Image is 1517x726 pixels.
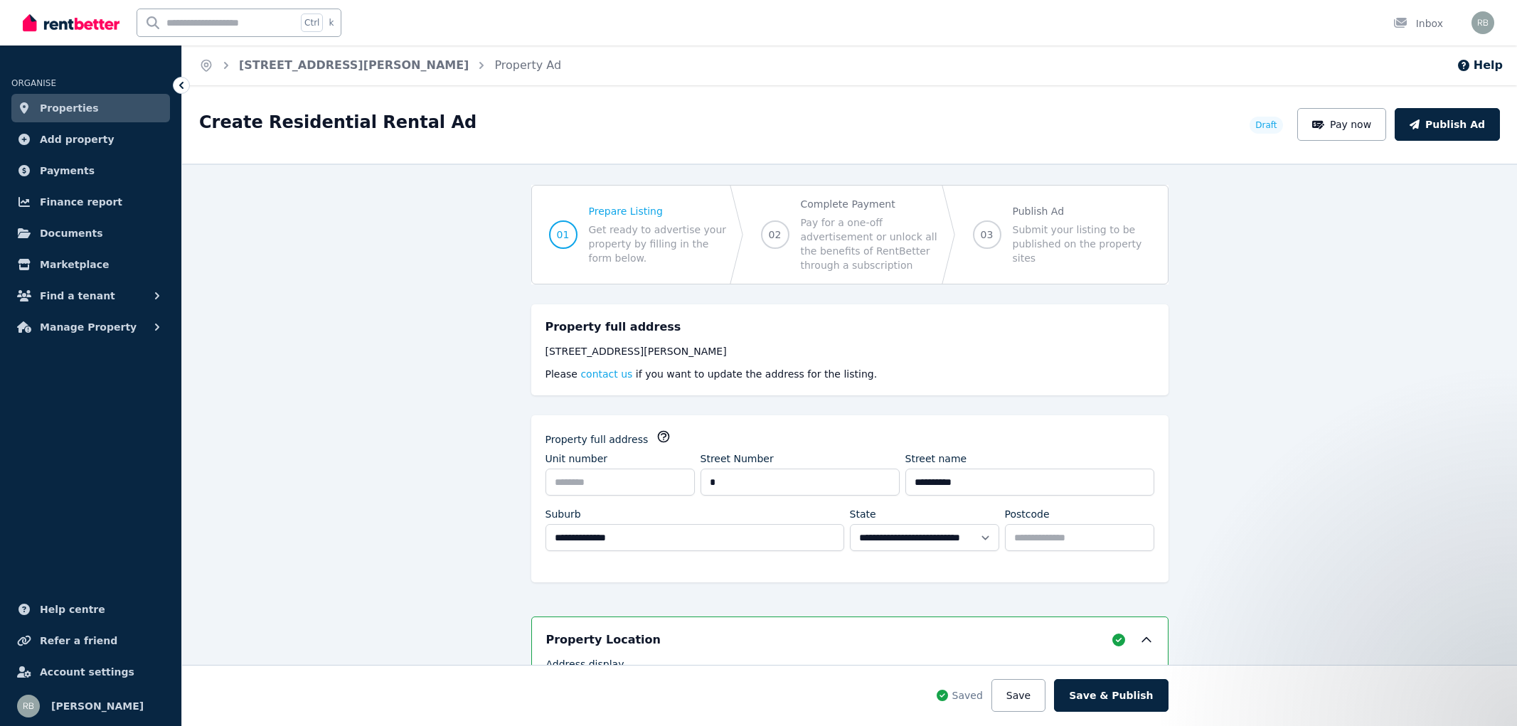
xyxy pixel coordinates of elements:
span: Account settings [40,663,134,680]
span: Refer a friend [40,632,117,649]
div: Inbox [1393,16,1443,31]
span: Ctrl [301,14,323,32]
span: Marketplace [40,256,109,273]
span: Help centre [40,601,105,618]
label: Unit number [545,452,608,466]
a: Add property [11,125,170,154]
span: Complete Payment [801,197,939,211]
a: Payments [11,156,170,185]
span: Submit your listing to be published on the property sites [1013,223,1151,265]
div: [STREET_ADDRESS][PERSON_NAME] [545,344,1154,358]
img: RentBetter [23,12,119,33]
h1: Create Residential Rental Ad [199,111,477,134]
button: Help [1457,57,1503,74]
span: Saved [952,688,983,703]
img: Ravi Beniwal [17,695,40,717]
nav: Progress [531,185,1169,284]
label: Street name [905,452,967,466]
button: Pay now [1297,108,1387,141]
label: Street Number [701,452,774,466]
a: [STREET_ADDRESS][PERSON_NAME] [239,58,469,72]
span: Find a tenant [40,287,115,304]
button: Find a tenant [11,282,170,310]
label: Postcode [1005,507,1050,521]
label: Property full address [545,432,649,447]
span: [PERSON_NAME] [51,698,144,715]
button: contact us [580,367,632,381]
span: ORGANISE [11,78,56,88]
a: Property Ad [494,58,561,72]
span: Properties [40,100,99,117]
span: 02 [769,228,782,242]
button: Manage Property [11,313,170,341]
span: Publish Ad [1013,204,1151,218]
label: Suburb [545,507,581,521]
a: Refer a friend [11,626,170,655]
span: Draft [1255,119,1277,131]
span: Get ready to advertise your property by filling in the form below. [589,223,727,265]
span: Finance report [40,193,122,210]
a: Marketplace [11,250,170,279]
h5: Property Location [546,631,661,648]
h5: Property full address [545,319,681,336]
span: Manage Property [40,319,137,336]
span: 01 [557,228,570,242]
span: k [329,17,334,28]
a: Properties [11,94,170,122]
p: Please if you want to update the address for the listing. [545,367,1154,381]
span: Documents [40,225,103,242]
img: Ravi Beniwal [1471,11,1494,34]
label: Address display [546,657,624,677]
a: Account settings [11,658,170,686]
a: Help centre [11,595,170,624]
label: State [850,507,876,521]
button: Save & Publish [1054,679,1168,712]
a: Finance report [11,188,170,216]
iframe: Intercom live chat [1469,678,1503,712]
span: Payments [40,162,95,179]
nav: Breadcrumb [182,46,578,85]
button: Publish Ad [1395,108,1500,141]
span: Prepare Listing [589,204,727,218]
span: Pay for a one-off advertisement or unlock all the benefits of RentBetter through a subscription [801,215,939,272]
span: Add property [40,131,115,148]
a: Documents [11,219,170,247]
span: 03 [981,228,994,242]
button: Save [991,679,1045,712]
